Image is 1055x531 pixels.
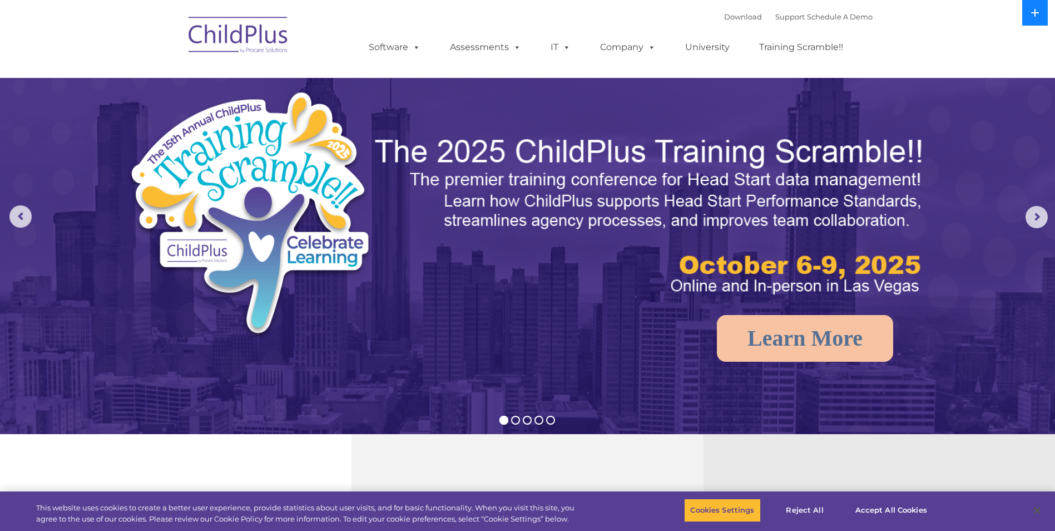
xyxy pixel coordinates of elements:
img: ChildPlus by Procare Solutions [183,9,294,65]
a: University [674,36,741,58]
span: Phone number [155,119,202,127]
a: IT [539,36,582,58]
button: Cookies Settings [684,499,760,522]
button: Close [1025,498,1049,523]
a: Company [589,36,667,58]
font: | [724,12,873,21]
span: Last name [155,73,189,82]
a: Assessments [439,36,532,58]
a: Learn More [717,315,893,362]
a: Schedule A Demo [807,12,873,21]
div: This website uses cookies to create a better user experience, provide statistics about user visit... [36,503,580,524]
a: Download [724,12,762,21]
a: Training Scramble!! [748,36,854,58]
button: Accept All Cookies [849,499,933,522]
a: Support [775,12,805,21]
a: Software [358,36,432,58]
button: Reject All [770,499,840,522]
